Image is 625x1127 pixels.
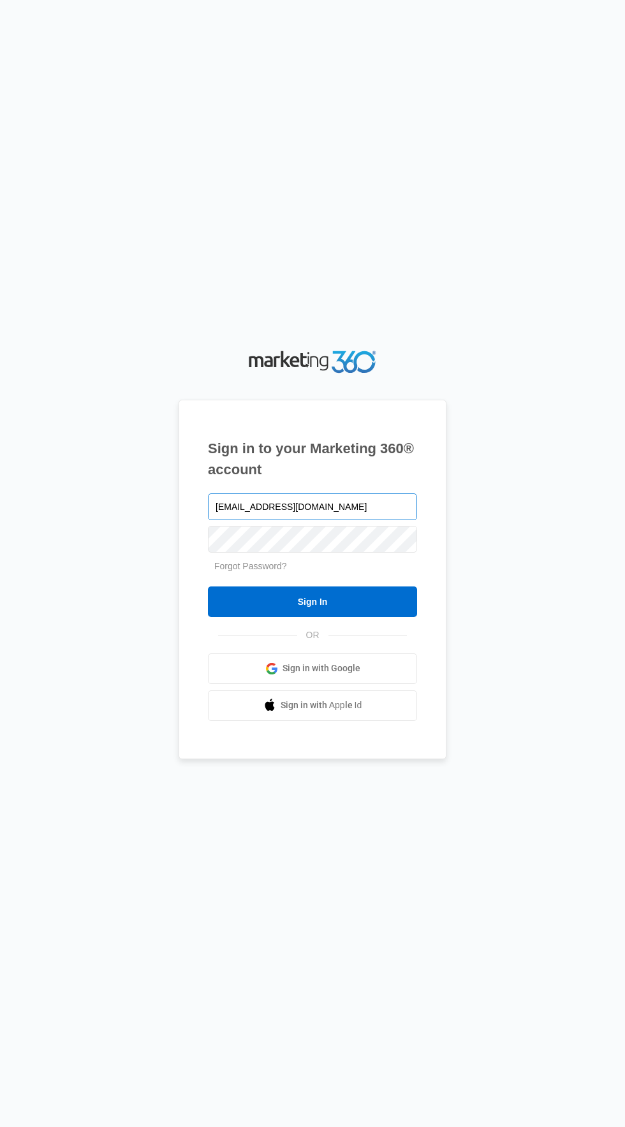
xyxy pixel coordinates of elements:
[208,586,417,617] input: Sign In
[297,629,328,642] span: OR
[208,690,417,721] a: Sign in with Apple Id
[208,493,417,520] input: Email
[283,662,360,675] span: Sign in with Google
[208,653,417,684] a: Sign in with Google
[208,438,417,480] h1: Sign in to your Marketing 360® account
[214,561,287,571] a: Forgot Password?
[281,699,362,712] span: Sign in with Apple Id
